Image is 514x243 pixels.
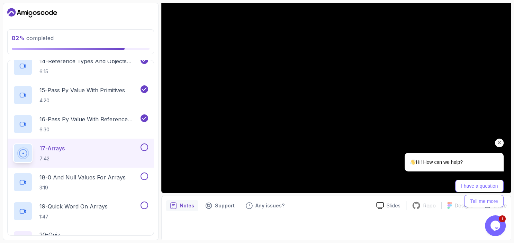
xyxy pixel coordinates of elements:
a: Slides [371,202,406,209]
span: completed [12,35,54,41]
button: 18-0 And Null Values For Arrays3:19 [13,172,148,192]
button: 19-Quick Word On Arrays1:47 [13,202,148,221]
p: 14 - Reference Types And Objects Diferences [39,57,139,65]
p: 1:47 [39,213,108,220]
p: 7:42 [39,155,65,162]
p: 3:19 [39,184,126,191]
p: 20 - Quiz [39,231,60,239]
button: 17-Arrays7:42 [13,143,148,163]
button: 15-Pass Py Value With Primitives4:20 [13,85,148,105]
button: 16-Pass Py Value With Reference Types6:30 [13,114,148,134]
a: Dashboard [7,7,57,18]
p: 17 - Arrays [39,144,65,152]
p: Support [215,202,235,209]
p: 4:20 [39,97,125,104]
button: 14-Reference Types And Objects Diferences6:15 [13,56,148,76]
p: 18 - 0 And Null Values For Arrays [39,173,126,181]
p: 19 - Quick Word On Arrays [39,202,108,211]
p: 16 - Pass Py Value With Reference Types [39,115,139,123]
iframe: chat widget [382,91,507,212]
span: 82 % [12,35,25,41]
p: 6:15 [39,68,139,75]
p: 6:30 [39,126,139,133]
p: Notes [180,202,194,209]
iframe: chat widget [485,215,507,236]
button: notes button [166,200,198,211]
p: Any issues? [255,202,285,209]
button: Support button [201,200,239,211]
p: 15 - Pass Py Value With Primitives [39,86,125,94]
button: Feedback button [242,200,289,211]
